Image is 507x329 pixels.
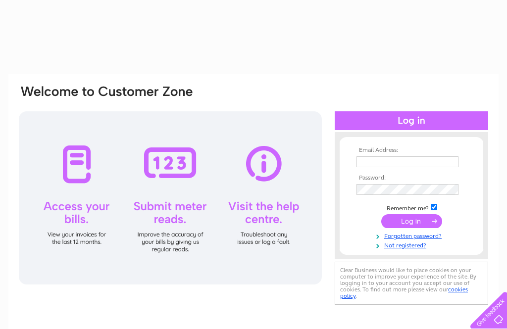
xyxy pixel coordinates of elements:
[354,202,469,212] td: Remember me?
[356,240,469,249] a: Not registered?
[340,286,468,299] a: cookies policy
[354,175,469,182] th: Password:
[354,147,469,154] th: Email Address:
[381,214,442,228] input: Submit
[356,231,469,240] a: Forgotten password?
[335,262,488,305] div: Clear Business would like to place cookies on your computer to improve your experience of the sit...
